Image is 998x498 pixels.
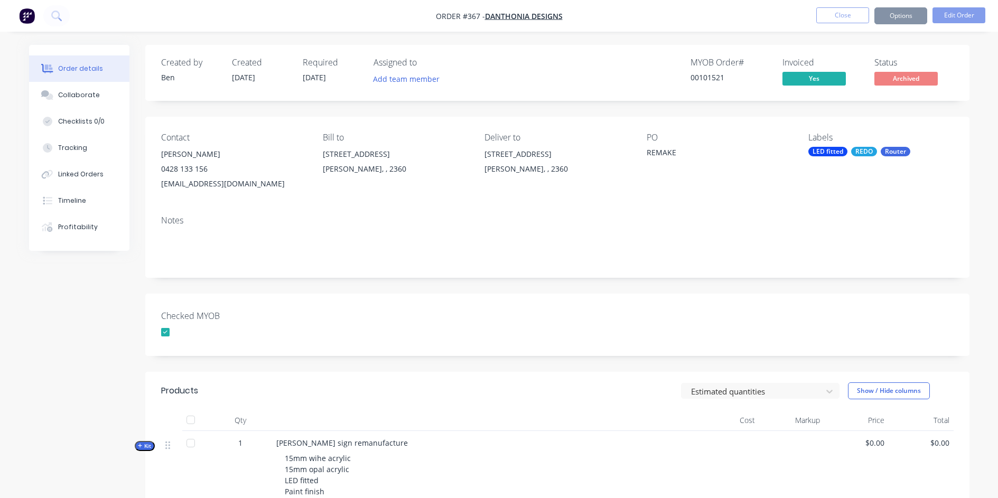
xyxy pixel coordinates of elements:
button: Profitability [29,214,129,240]
span: Kit [138,442,152,450]
div: PO [647,133,791,143]
div: Cost [695,410,760,431]
div: Created [232,58,290,68]
div: Bill to [323,133,468,143]
span: 1 [238,437,242,448]
div: [STREET_ADDRESS][PERSON_NAME], , 2360 [484,147,629,181]
div: LED fitted [808,147,847,156]
div: Required [303,58,361,68]
div: Total [889,410,954,431]
div: Profitability [58,222,98,232]
div: Deliver to [484,133,629,143]
div: [STREET_ADDRESS][PERSON_NAME], , 2360 [323,147,468,181]
div: [STREET_ADDRESS] [484,147,629,162]
button: Timeline [29,187,129,214]
button: Collaborate [29,82,129,108]
button: Add team member [374,72,445,86]
span: [PERSON_NAME] sign remanufacture [276,438,408,448]
div: REDO [851,147,877,156]
span: [DATE] [303,72,326,82]
div: Invoiced [782,58,862,68]
button: Close [816,7,869,23]
div: Notes [161,215,954,225]
div: Assigned to [374,58,479,68]
button: Tracking [29,135,129,161]
div: [STREET_ADDRESS] [323,147,468,162]
button: Show / Hide columns [848,382,930,399]
img: Factory [19,8,35,24]
div: Qty [209,410,272,431]
div: MYOB Order # [691,58,770,68]
div: [EMAIL_ADDRESS][DOMAIN_NAME] [161,176,306,191]
span: Yes [782,72,846,85]
div: Markup [759,410,824,431]
div: Router [881,147,910,156]
a: Danthonia Designs [485,11,563,21]
span: Order #367 - [436,11,485,21]
div: Contact [161,133,306,143]
button: Order details [29,55,129,82]
label: Checked MYOB [161,309,293,322]
div: [PERSON_NAME]0428 133 156[EMAIL_ADDRESS][DOMAIN_NAME] [161,147,306,191]
button: Linked Orders [29,161,129,187]
div: Ben [161,72,219,83]
button: Options [874,7,927,24]
div: Checklists 0/0 [58,117,105,126]
button: Add team member [367,72,445,86]
span: $0.00 [828,437,885,448]
button: Kit [135,441,155,451]
div: [PERSON_NAME] [161,147,306,162]
span: [DATE] [232,72,255,82]
div: Linked Orders [58,170,104,179]
button: Edit Order [932,7,985,23]
div: REMAKE [647,147,779,162]
span: Archived [874,72,938,85]
button: Checklists 0/0 [29,108,129,135]
div: Tracking [58,143,87,153]
span: $0.00 [893,437,949,448]
div: Status [874,58,954,68]
div: [PERSON_NAME], , 2360 [323,162,468,176]
div: Labels [808,133,953,143]
div: 0428 133 156 [161,162,306,176]
div: Timeline [58,196,86,205]
div: Products [161,384,198,397]
div: 00101521 [691,72,770,83]
div: [PERSON_NAME], , 2360 [484,162,629,176]
div: Price [824,410,889,431]
div: Collaborate [58,90,100,100]
div: Order details [58,64,103,73]
div: Created by [161,58,219,68]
